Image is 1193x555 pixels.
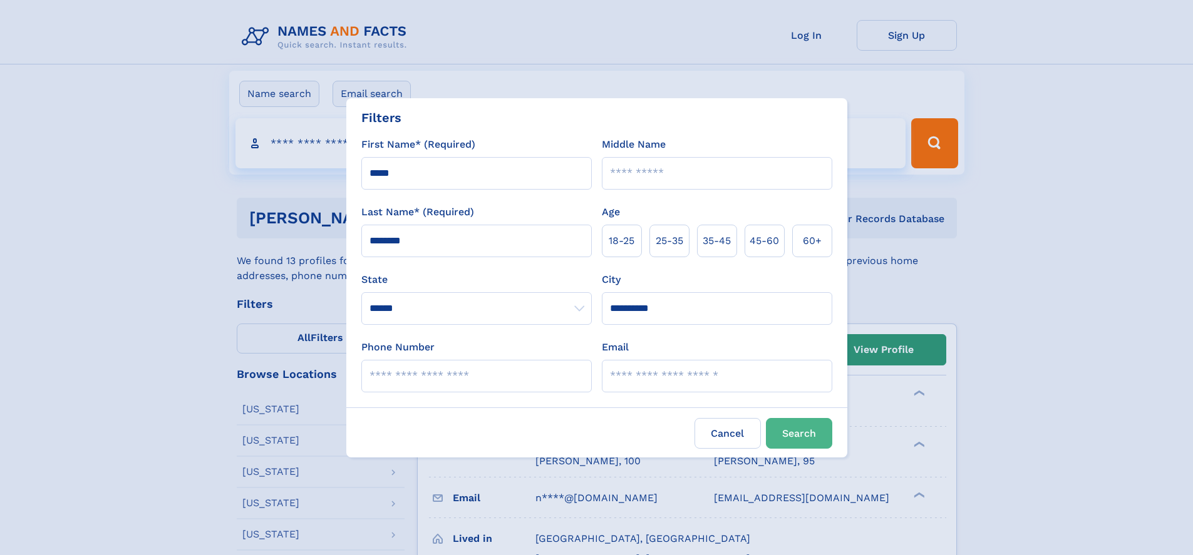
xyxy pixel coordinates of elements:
[695,418,761,449] label: Cancel
[656,233,683,248] span: 25‑35
[803,233,822,248] span: 60+
[602,340,629,355] label: Email
[703,233,731,248] span: 35‑45
[750,233,779,248] span: 45‑60
[361,272,592,287] label: State
[361,137,475,152] label: First Name* (Required)
[361,340,435,355] label: Phone Number
[609,233,634,248] span: 18‑25
[602,205,620,220] label: Age
[361,205,474,220] label: Last Name* (Required)
[361,108,401,127] div: Filters
[766,418,832,449] button: Search
[602,137,666,152] label: Middle Name
[602,272,621,287] label: City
